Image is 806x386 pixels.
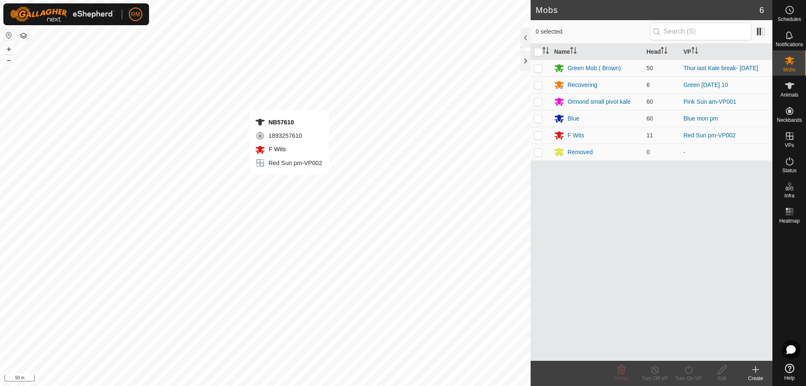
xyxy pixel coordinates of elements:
span: F Wits [267,146,286,152]
div: 1893257610 [255,131,322,141]
button: + [4,44,14,54]
span: Delete [614,375,629,381]
input: Search (S) [650,23,751,40]
span: Neckbands [777,118,802,123]
span: 6 [646,81,650,88]
span: Mobs [783,67,796,72]
th: VP [680,44,772,60]
div: NB57610 [255,117,322,127]
span: Heatmap [779,218,800,223]
span: 0 [646,149,650,155]
div: Create [739,375,772,382]
button: – [4,55,14,65]
div: Red Sun pm-VP002 [255,158,322,168]
span: Notifications [776,42,803,47]
p-sorticon: Activate to sort [570,48,577,55]
span: 50 [646,65,653,71]
span: 11 [646,132,653,139]
span: 0 selected [536,27,650,36]
a: Red Sun pm-VP002 [683,132,736,139]
a: Contact Us [274,375,298,383]
button: Reset Map [4,30,14,40]
span: Schedules [777,17,801,22]
span: 60 [646,98,653,105]
span: Animals [780,92,798,97]
h2: Mobs [536,5,759,15]
button: Map Layers [18,31,29,41]
span: 60 [646,115,653,122]
div: Green Mob ( Brown) [568,64,621,73]
th: Name [551,44,643,60]
div: Recovering [568,81,597,89]
div: Blue [568,114,579,123]
p-sorticon: Activate to sort [542,48,549,55]
a: Blue mon pm [683,115,718,122]
a: Thur iast Kale break- [DATE] [683,65,758,71]
span: VPs [785,143,794,148]
span: Status [782,168,796,173]
td: - [680,144,772,160]
div: Turn Off VP [638,375,672,382]
span: RM [131,10,140,19]
div: F Wits [568,131,584,140]
div: Removed [568,148,593,157]
div: Edit [705,375,739,382]
span: 6 [759,4,764,16]
th: Head [643,44,680,60]
span: Infra [784,193,794,198]
img: Gallagher Logo [10,7,115,22]
a: Help [773,360,806,384]
a: Privacy Policy [232,375,264,383]
a: Pink Sun am-VP001 [683,98,736,105]
a: Green [DATE] 10 [683,81,728,88]
div: Turn On VP [672,375,705,382]
p-sorticon: Activate to sort [691,48,698,55]
span: Help [784,375,795,381]
p-sorticon: Activate to sort [661,48,667,55]
div: Ormond small pivot kale [568,97,631,106]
